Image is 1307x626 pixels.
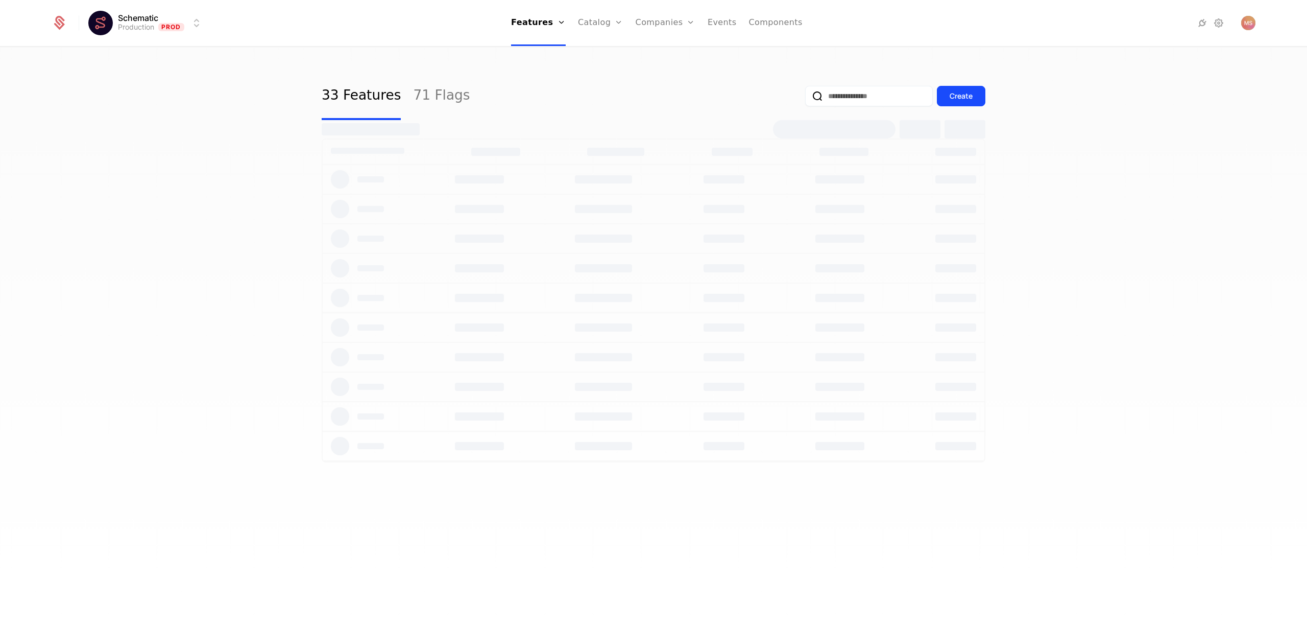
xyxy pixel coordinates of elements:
button: Select environment [91,12,203,34]
button: Create [937,86,985,106]
img: Mark Simkiv [1241,16,1255,30]
span: Prod [158,23,184,31]
a: Settings [1213,17,1225,29]
img: Schematic [88,11,113,35]
div: Production [118,22,154,32]
a: Integrations [1196,17,1208,29]
span: Schematic [118,14,158,22]
a: 71 Flags [413,72,470,120]
button: Open user button [1241,16,1255,30]
div: Create [950,91,973,101]
a: 33 Features [322,72,401,120]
